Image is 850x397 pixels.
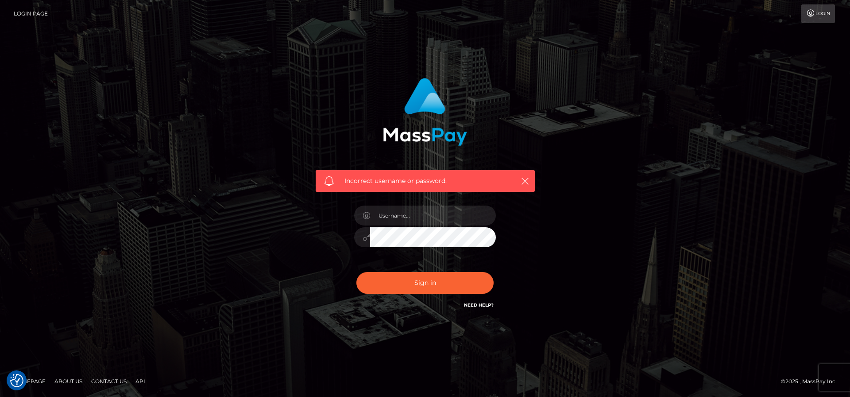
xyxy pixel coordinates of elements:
[370,206,496,226] input: Username...
[10,374,49,388] a: Homepage
[14,4,48,23] a: Login Page
[356,272,494,294] button: Sign in
[51,374,86,388] a: About Us
[10,374,23,387] button: Consent Preferences
[781,377,843,386] div: © 2025 , MassPay Inc.
[132,374,149,388] a: API
[383,78,467,146] img: MassPay Login
[801,4,835,23] a: Login
[464,302,494,308] a: Need Help?
[344,176,506,186] span: Incorrect username or password.
[10,374,23,387] img: Revisit consent button
[88,374,130,388] a: Contact Us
